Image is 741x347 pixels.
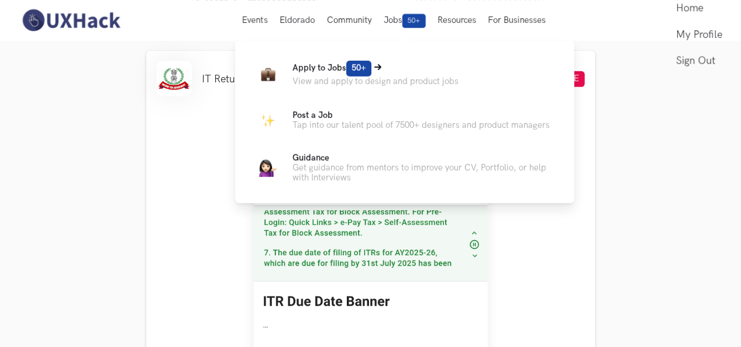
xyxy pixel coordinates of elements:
p: Tap into our talent pool of 7500+ designers and product managers [292,120,550,130]
a: BriefcaseApply to Jobs50+View and apply to design and product jobs [254,60,556,88]
a: ParkingPost a JobTap into our talent pool of 7500+ designers and product managers [254,106,556,134]
span: 50+ [346,61,371,77]
span: Apply to Jobs [292,63,371,73]
li: IT Returns portal [202,73,281,85]
img: UXHack-logo.png [19,8,123,33]
img: Briefcase [261,67,275,81]
span: Post a Job [292,110,333,120]
span: 50+ [402,14,426,28]
p: View and apply to design and product jobs [292,77,459,86]
img: Parking [261,113,275,128]
a: My Profile [676,22,722,48]
p: Get guidance from mentors to improve your CV, Portfolio, or help with Interviews [292,163,556,183]
a: Sign Out [676,48,722,74]
a: GuidanceGuidanceGet guidance from mentors to improve your CV, Portfolio, or help with Interviews [254,153,556,183]
img: Guidance [259,159,277,177]
span: Guidance [292,153,329,163]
